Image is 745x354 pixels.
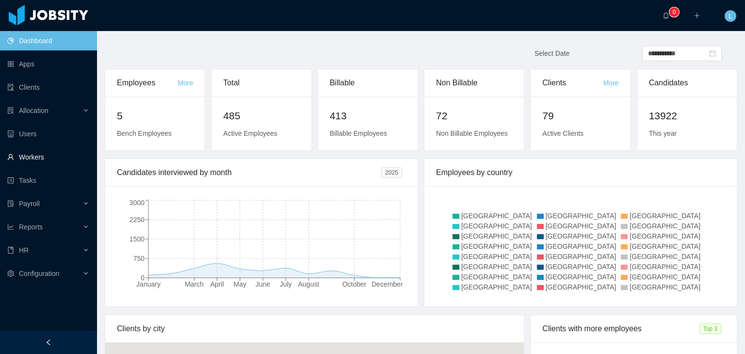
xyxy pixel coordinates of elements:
[709,50,716,57] i: icon: calendar
[133,255,145,262] tspan: 750
[117,315,512,342] div: Clients by city
[7,31,89,50] a: icon: pie-chartDashboard
[542,129,583,137] span: Active Clients
[669,7,679,17] sup: 0
[223,129,277,137] span: Active Employees
[461,283,532,291] span: [GEOGRAPHIC_DATA]
[185,280,204,288] tspan: March
[546,253,616,260] span: [GEOGRAPHIC_DATA]
[436,129,508,137] span: Non Billable Employees
[256,280,271,288] tspan: June
[630,232,700,240] span: [GEOGRAPHIC_DATA]
[19,223,43,231] span: Reports
[663,12,669,19] i: icon: bell
[7,54,89,74] a: icon: appstoreApps
[19,270,59,277] span: Configuration
[7,200,14,207] i: icon: file-protect
[461,212,532,220] span: [GEOGRAPHIC_DATA]
[7,270,14,277] i: icon: setting
[7,224,14,230] i: icon: line-chart
[136,280,161,288] tspan: January
[372,280,403,288] tspan: December
[546,242,616,250] span: [GEOGRAPHIC_DATA]
[546,273,616,281] span: [GEOGRAPHIC_DATA]
[546,232,616,240] span: [GEOGRAPHIC_DATA]
[436,108,512,124] h2: 72
[649,108,725,124] h2: 13922
[178,79,193,87] a: More
[381,167,402,178] span: 2025
[330,69,406,97] div: Billable
[461,253,532,260] span: [GEOGRAPHIC_DATA]
[461,222,532,230] span: [GEOGRAPHIC_DATA]
[7,247,14,254] i: icon: book
[7,78,89,97] a: icon: auditClients
[7,171,89,190] a: icon: profileTasks
[546,283,616,291] span: [GEOGRAPHIC_DATA]
[117,129,172,137] span: Bench Employees
[461,263,532,271] span: [GEOGRAPHIC_DATA]
[7,107,14,114] i: icon: solution
[141,274,145,282] tspan: 0
[542,108,618,124] h2: 79
[117,159,381,186] div: Candidates interviewed by month
[436,159,725,186] div: Employees by country
[630,263,700,271] span: [GEOGRAPHIC_DATA]
[630,283,700,291] span: [GEOGRAPHIC_DATA]
[19,246,29,254] span: HR
[223,69,299,97] div: Total
[729,10,732,22] span: L
[699,323,721,334] span: Top 3
[546,212,616,220] span: [GEOGRAPHIC_DATA]
[461,242,532,250] span: [GEOGRAPHIC_DATA]
[649,69,725,97] div: Candidates
[117,69,178,97] div: Employees
[117,108,193,124] h2: 5
[280,280,292,288] tspan: July
[330,129,387,137] span: Billable Employees
[234,280,246,288] tspan: May
[7,124,89,144] a: icon: robotUsers
[630,273,700,281] span: [GEOGRAPHIC_DATA]
[630,242,700,250] span: [GEOGRAPHIC_DATA]
[546,222,616,230] span: [GEOGRAPHIC_DATA]
[130,199,145,207] tspan: 3000
[542,69,603,97] div: Clients
[630,253,700,260] span: [GEOGRAPHIC_DATA]
[694,12,700,19] i: icon: plus
[130,235,145,243] tspan: 1500
[542,315,699,342] div: Clients with more employees
[436,69,512,97] div: Non Billable
[630,222,700,230] span: [GEOGRAPHIC_DATA]
[223,108,299,124] h2: 485
[546,263,616,271] span: [GEOGRAPHIC_DATA]
[342,280,367,288] tspan: October
[211,280,224,288] tspan: April
[649,129,677,137] span: This year
[534,49,569,57] span: Select Date
[19,200,40,208] span: Payroll
[298,280,319,288] tspan: August
[461,273,532,281] span: [GEOGRAPHIC_DATA]
[330,108,406,124] h2: 413
[630,212,700,220] span: [GEOGRAPHIC_DATA]
[19,107,49,114] span: Allocation
[130,216,145,224] tspan: 2250
[603,79,619,87] a: More
[461,232,532,240] span: [GEOGRAPHIC_DATA]
[7,147,89,167] a: icon: userWorkers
